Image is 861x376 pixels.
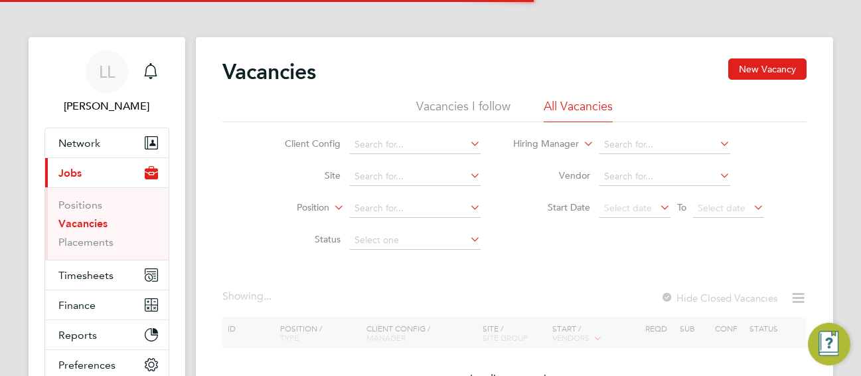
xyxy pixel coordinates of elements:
[416,98,510,122] li: Vacancies I follow
[350,167,481,186] input: Search for...
[58,236,114,248] a: Placements
[45,320,169,349] button: Reports
[599,167,730,186] input: Search for...
[514,201,590,213] label: Start Date
[544,98,613,122] li: All Vacancies
[264,138,341,149] label: Client Config
[503,138,579,151] label: Hiring Manager
[45,290,169,320] button: Finance
[58,329,97,341] span: Reports
[264,290,272,303] span: ...
[350,136,481,154] input: Search for...
[264,233,341,245] label: Status
[45,187,169,260] div: Jobs
[58,137,100,149] span: Network
[58,217,108,230] a: Vacancies
[58,269,114,282] span: Timesheets
[44,50,169,114] a: LL[PERSON_NAME]
[58,167,82,179] span: Jobs
[99,63,115,80] span: LL
[350,231,481,250] input: Select one
[45,128,169,157] button: Network
[673,199,690,216] span: To
[604,202,652,214] span: Select date
[44,98,169,114] span: Lesley Littler
[264,169,341,181] label: Site
[58,299,96,312] span: Finance
[808,323,850,365] button: Engage Resource Center
[728,58,807,80] button: New Vacancy
[222,290,274,304] div: Showing
[58,359,116,371] span: Preferences
[253,201,329,215] label: Position
[58,199,102,211] a: Positions
[661,292,777,304] label: Hide Closed Vacancies
[599,136,730,154] input: Search for...
[698,202,745,214] span: Select date
[514,169,590,181] label: Vendor
[45,158,169,187] button: Jobs
[222,58,316,85] h2: Vacancies
[350,199,481,218] input: Search for...
[45,260,169,290] button: Timesheets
